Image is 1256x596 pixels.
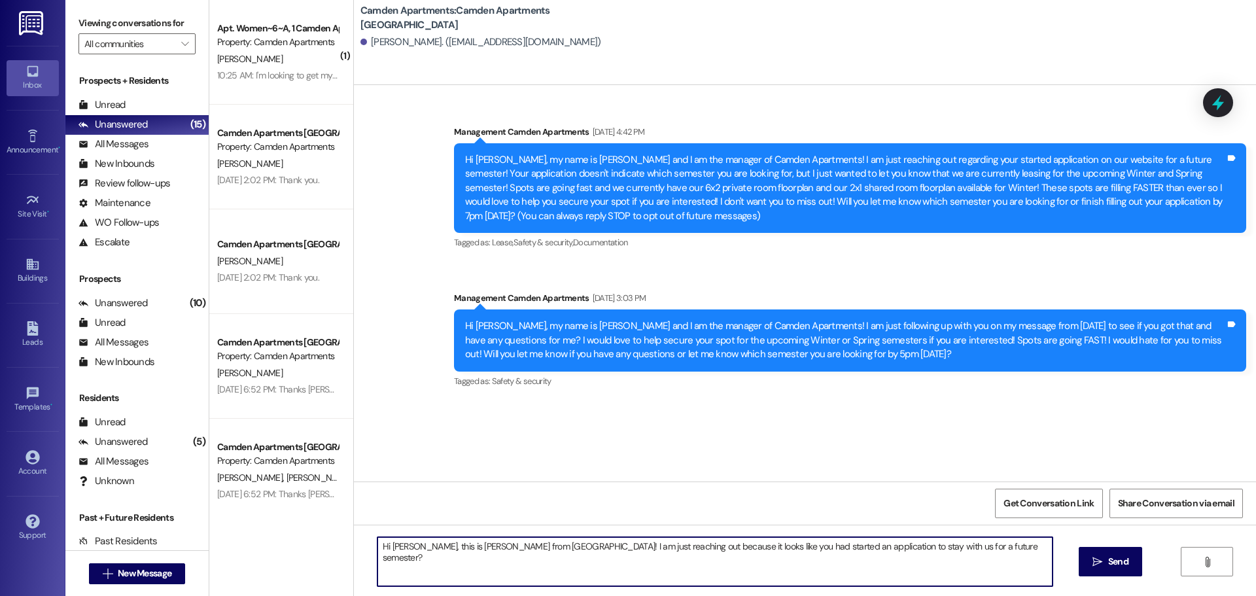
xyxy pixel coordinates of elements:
[454,233,1246,252] div: Tagged as:
[217,140,338,154] div: Property: Camden Apartments
[84,33,175,54] input: All communities
[7,446,59,482] a: Account
[65,511,209,525] div: Past + Future Residents
[1003,497,1094,510] span: Get Conversation Link
[1202,557,1212,567] i: 
[78,455,148,468] div: All Messages
[217,237,338,251] div: Camden Apartments [GEOGRAPHIC_DATA]
[7,382,59,417] a: Templates •
[217,440,338,454] div: Camden Apartments [GEOGRAPHIC_DATA]
[217,22,338,35] div: Apt. Women~6~A, 1 Camden Apartments - Women
[217,35,338,49] div: Property: Camden Apartments
[47,207,49,217] span: •
[995,489,1102,518] button: Get Conversation Link
[589,125,645,139] div: [DATE] 4:42 PM
[1092,557,1102,567] i: 
[78,474,134,488] div: Unknown
[118,567,171,580] span: New Message
[103,569,113,579] i: 
[573,237,628,248] span: Documentation
[217,383,375,395] div: [DATE] 6:52 PM: Thanks [PERSON_NAME]!
[7,510,59,546] a: Support
[190,432,209,452] div: (5)
[78,355,154,369] div: New Inbounds
[78,435,148,449] div: Unanswered
[465,153,1225,223] div: Hi [PERSON_NAME], my name is [PERSON_NAME] and I am the manager of Camden Apartments! I am just r...
[454,372,1246,391] div: Tagged as:
[454,291,1246,309] div: Management Camden Apartments
[492,376,551,387] span: Safety & security
[217,367,283,379] span: [PERSON_NAME]
[465,319,1225,361] div: Hi [PERSON_NAME], my name is [PERSON_NAME] and I am the manager of Camden Apartments! I am just f...
[78,216,159,230] div: WO Follow-ups
[377,537,1053,586] textarea: Hi [PERSON_NAME], this is [PERSON_NAME] from [GEOGRAPHIC_DATA]! I am just reaching out because it...
[78,118,148,131] div: Unanswered
[78,316,126,330] div: Unread
[187,114,209,135] div: (15)
[78,157,154,171] div: New Inbounds
[1118,497,1234,510] span: Share Conversation via email
[78,137,148,151] div: All Messages
[217,174,319,186] div: [DATE] 2:02 PM: Thank you.
[78,98,126,112] div: Unread
[217,158,283,169] span: [PERSON_NAME]
[217,53,283,65] span: [PERSON_NAME]
[78,296,148,310] div: Unanswered
[217,336,338,349] div: Camden Apartments [GEOGRAPHIC_DATA]
[181,39,188,49] i: 
[217,272,319,283] div: [DATE] 2:02 PM: Thank you.
[78,177,170,190] div: Review follow-ups
[454,125,1246,143] div: Management Camden Apartments
[589,291,646,305] div: [DATE] 3:03 PM
[65,74,209,88] div: Prospects + Residents
[7,60,59,96] a: Inbox
[514,237,573,248] span: Safety & security ,
[492,237,514,248] span: Lease ,
[217,472,287,483] span: [PERSON_NAME]
[50,400,52,410] span: •
[78,196,150,210] div: Maintenance
[78,415,126,429] div: Unread
[1079,547,1142,576] button: Send
[7,189,59,224] a: Site Visit •
[217,69,623,81] div: 10:25 AM: I'm looking to get my esa but what are the rules and requirements and things I need don...
[360,4,622,32] b: Camden Apartments: Camden Apartments [GEOGRAPHIC_DATA]
[58,143,60,152] span: •
[1109,489,1243,518] button: Share Conversation via email
[286,472,355,483] span: [PERSON_NAME]
[360,35,601,49] div: [PERSON_NAME]. ([EMAIL_ADDRESS][DOMAIN_NAME])
[186,293,209,313] div: (10)
[65,391,209,405] div: Residents
[89,563,186,584] button: New Message
[78,535,158,548] div: Past Residents
[217,488,375,500] div: [DATE] 6:52 PM: Thanks [PERSON_NAME]!
[7,317,59,353] a: Leads
[78,336,148,349] div: All Messages
[217,126,338,140] div: Camden Apartments [GEOGRAPHIC_DATA]
[217,349,338,363] div: Property: Camden Apartments
[217,255,283,267] span: [PERSON_NAME]
[217,454,338,468] div: Property: Camden Apartments
[65,272,209,286] div: Prospects
[78,236,130,249] div: Escalate
[1108,555,1128,569] span: Send
[19,11,46,35] img: ResiDesk Logo
[7,253,59,289] a: Buildings
[78,13,196,33] label: Viewing conversations for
